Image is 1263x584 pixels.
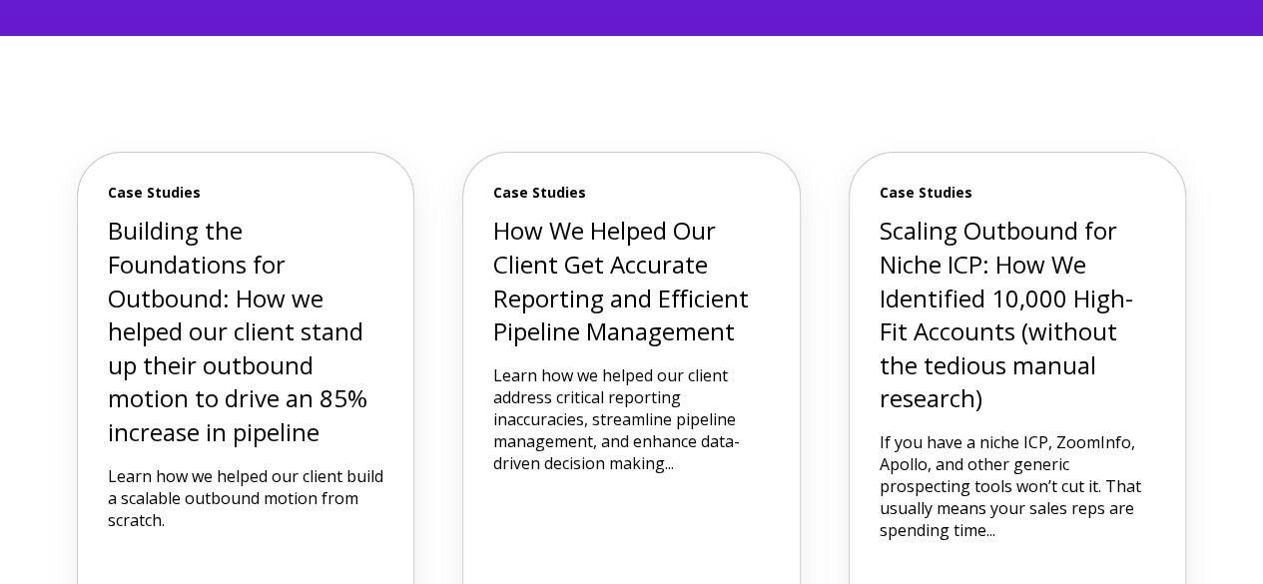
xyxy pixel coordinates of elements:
span: Case Studies [108,183,384,203]
span: Case Studies [880,183,1156,203]
a: Scaling Outbound for Niche ICP: How We Identified 10,000 High-Fit Accounts (without the tedious m... [880,214,1133,414]
a: Building the Foundations for Outbound: How we helped our client stand up their outbound motion to... [108,214,367,448]
p: If you have a niche ICP, ZoomInfo, Apollo, and other generic prospecting tools won’t cut it. That... [880,431,1156,541]
p: Learn how we helped our client build a scalable outbound motion from scratch. [108,465,384,531]
span: Case Studies [493,183,770,203]
p: Learn how we helped our client address critical reporting inaccuracies, streamline pipeline manag... [493,364,770,474]
a: How We Helped Our Client Get Accurate Reporting and Efficient Pipeline Management [493,214,749,347]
